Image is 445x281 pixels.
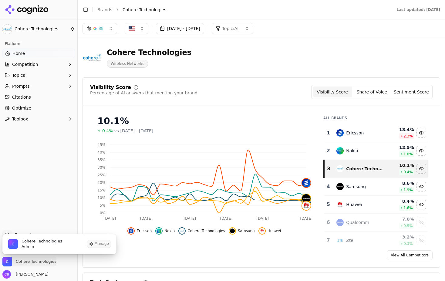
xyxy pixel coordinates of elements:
[326,183,331,190] div: 4
[300,216,312,221] tspan: [DATE]
[388,198,414,204] div: 8.4 %
[403,134,413,139] span: 2.3 %
[97,196,106,200] tspan: 10%
[114,128,153,134] span: vs [DATE] - [DATE]
[260,229,265,233] img: huawei
[97,116,311,127] div: 10.1%
[22,244,62,249] span: Admin
[388,162,414,168] div: 10.1 %
[416,235,426,245] button: Show zte data
[336,183,344,190] img: samsung
[346,184,366,190] div: Samsung
[388,144,414,151] div: 13.5 %
[87,240,111,248] button: Manage
[416,218,426,227] button: Show qualcomm data
[184,216,196,221] tspan: [DATE]
[323,116,428,120] div: All Brands
[403,152,413,157] span: 1.8 %
[416,128,426,138] button: Hide ericsson data
[326,219,331,226] div: 6
[258,227,281,235] button: Hide huawei data
[326,237,331,244] div: 7
[323,124,428,249] div: Data table
[90,90,197,96] div: Percentage of AI answers that mention your brand
[302,194,311,203] img: samsung
[346,148,358,154] div: Nokia
[313,86,352,97] button: Visibility Score
[403,188,413,192] span: 1.9 %
[156,23,204,34] button: [DATE] - [DATE]
[230,229,235,233] img: samsung
[97,7,112,12] a: Brands
[268,229,281,233] span: Huawei
[222,25,240,32] span: Topic: All
[102,128,113,134] span: 0.4%
[155,227,175,235] button: Hide nokia data
[107,48,191,57] div: Cohere Technologies
[2,257,12,266] img: Cohere Technologies
[346,237,353,243] div: Zte
[180,229,184,233] img: cohere technologies
[140,216,153,221] tspan: [DATE]
[90,85,131,90] div: Visibility Score
[302,179,311,187] img: ericsson
[107,60,148,68] span: Wireless Networks
[336,237,344,244] img: zte
[346,219,369,225] div: Qualcomm
[12,61,38,67] span: Competition
[352,86,392,97] button: Share of Voice
[416,164,426,174] button: Hide cohere technologies data
[2,270,49,279] button: Open user button
[229,227,255,235] button: Hide samsung data
[336,129,344,137] img: ericsson
[137,229,152,233] span: Ericsson
[13,272,49,277] span: [PERSON_NAME]
[388,180,414,186] div: 8.6 %
[403,241,413,246] span: 0.3 %
[8,239,18,249] img: Cohere Technologies
[123,7,166,13] span: Cohere Technologies
[2,257,56,266] button: Close organization switcher
[129,229,133,233] img: ericsson
[392,86,431,97] button: Sentiment Score
[129,25,135,32] img: United States
[416,200,426,209] button: Hide huawei data
[403,205,413,210] span: 1.6 %
[346,166,383,172] div: Cohere Technologies
[2,39,75,49] div: Platform
[97,173,106,177] tspan: 25%
[16,259,56,264] span: Cohere Technologies
[2,24,12,34] img: Cohere Technologies
[157,229,161,233] img: nokia
[326,129,331,137] div: 1
[12,232,31,238] span: Support
[178,227,225,235] button: Hide cohere technologies data
[403,223,413,228] span: 0.9 %
[336,219,344,226] img: qualcomm
[12,72,25,78] span: Topics
[97,150,106,154] tspan: 40%
[12,105,31,111] span: Optimize
[396,7,440,12] div: Last updated: [DATE]
[346,130,364,136] div: Ericsson
[346,201,362,208] div: Huawei
[97,188,106,192] tspan: 15%
[97,165,106,170] tspan: 30%
[336,165,344,172] img: cohere technologies
[302,201,311,210] img: huawei
[388,234,414,240] div: 3.2 %
[326,201,331,208] div: 5
[336,147,344,154] img: nokia
[83,48,102,67] img: Cohere Technologies
[22,239,62,244] span: Cohere Technologies
[97,181,106,185] tspan: 20%
[403,170,413,174] span: 0.4 %
[388,127,414,133] div: 18.4 %
[416,182,426,191] button: Hide samsung data
[15,26,68,32] span: Cohere Technologies
[100,203,106,208] tspan: 5%
[220,216,233,221] tspan: [DATE]
[388,216,414,222] div: 7.0 %
[12,83,30,89] span: Prompts
[97,158,106,162] tspan: 35%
